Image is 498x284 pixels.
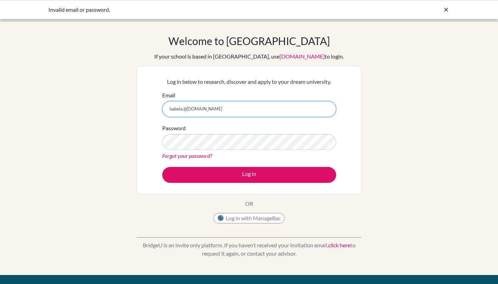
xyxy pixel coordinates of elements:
a: click here [328,242,350,248]
label: Email [162,91,175,99]
p: Log in below to research, discover and apply to your dream university. [162,78,336,86]
a: [DOMAIN_NAME] [279,53,325,60]
p: BridgeU is an invite only platform. If you haven’t received your invitation email, to request it ... [137,241,361,258]
div: Invalid email or password. [48,6,346,14]
button: Log in with ManageBac [213,213,285,223]
label: Password [162,124,186,132]
div: If your school is based in [GEOGRAPHIC_DATA], use to login. [154,52,344,61]
button: Log in [162,167,336,183]
h1: Welcome to [GEOGRAPHIC_DATA] [168,35,330,47]
p: OR [245,199,253,208]
a: Forgot your password? [162,152,212,159]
